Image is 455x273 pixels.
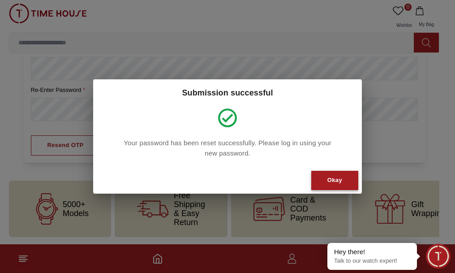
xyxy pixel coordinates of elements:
div: Chat Widget [426,244,451,269]
div: Hey there! [334,247,410,256]
div: Your password has been reset successfully. Please log in using your new password. [117,138,338,158]
div: Okay [327,175,342,186]
p: Talk to our watch expert! [334,257,410,265]
div: Submission successful [117,87,338,100]
button: Okay [311,171,358,190]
